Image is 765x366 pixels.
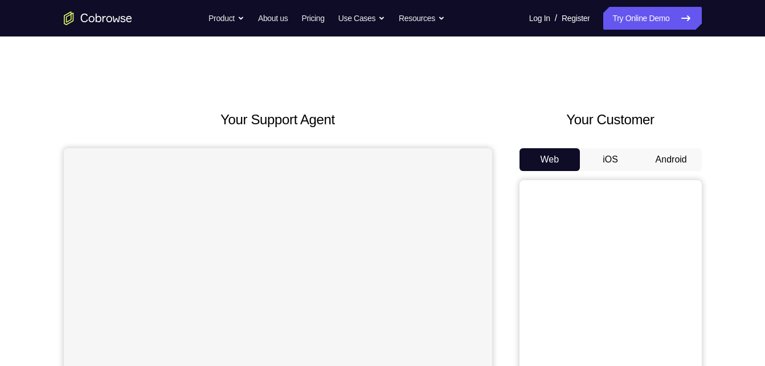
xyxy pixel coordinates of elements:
[555,11,557,25] span: /
[562,7,590,30] a: Register
[603,7,701,30] a: Try Online Demo
[208,7,244,30] button: Product
[301,7,324,30] a: Pricing
[258,7,288,30] a: About us
[64,109,492,130] h2: Your Support Agent
[641,148,702,171] button: Android
[399,7,445,30] button: Resources
[64,11,132,25] a: Go to the home page
[519,109,702,130] h2: Your Customer
[338,7,385,30] button: Use Cases
[519,148,580,171] button: Web
[580,148,641,171] button: iOS
[529,7,550,30] a: Log In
